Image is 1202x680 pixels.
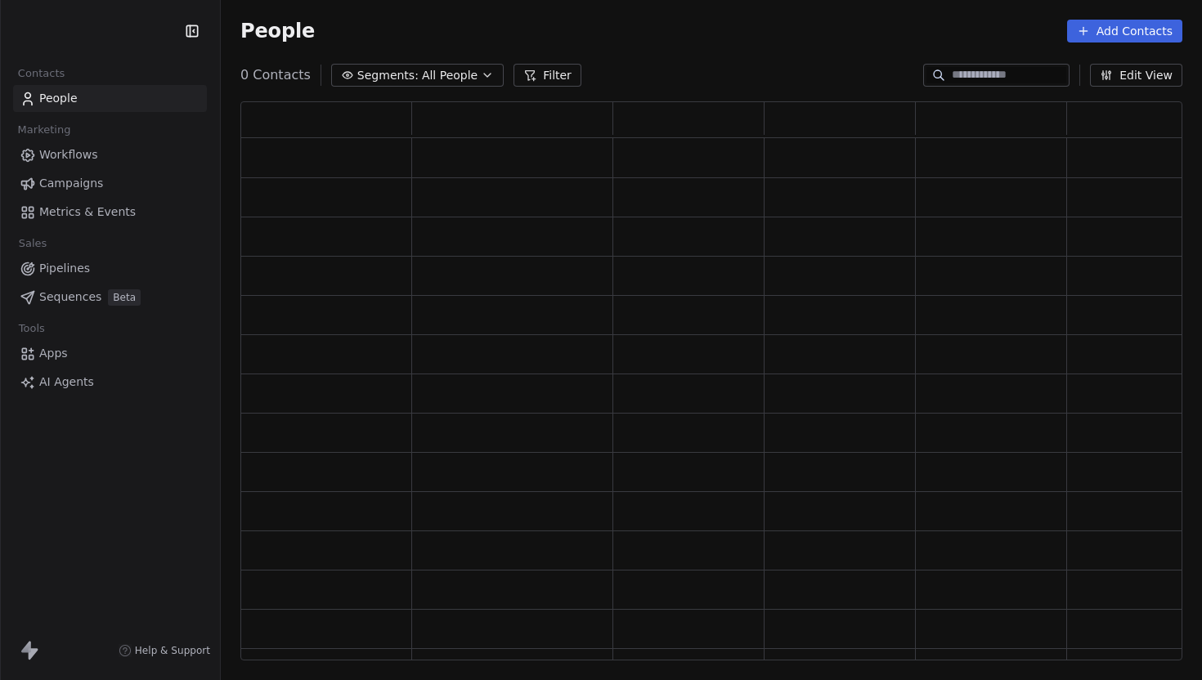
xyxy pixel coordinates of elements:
span: Tools [11,316,52,341]
span: 0 Contacts [240,65,311,85]
span: Metrics & Events [39,204,136,221]
span: Sequences [39,289,101,306]
span: Sales [11,231,54,256]
span: Contacts [11,61,72,86]
a: People [13,85,207,112]
button: Filter [514,64,581,87]
span: Campaigns [39,175,103,192]
span: Segments: [357,67,419,84]
a: Campaigns [13,170,207,197]
span: Pipelines [39,260,90,277]
a: SequencesBeta [13,284,207,311]
a: Pipelines [13,255,207,282]
span: People [39,90,78,107]
span: Beta [108,289,141,306]
span: Help & Support [135,644,210,657]
a: Apps [13,340,207,367]
span: Workflows [39,146,98,163]
a: Workflows [13,141,207,168]
a: AI Agents [13,369,207,396]
span: AI Agents [39,374,94,391]
a: Help & Support [119,644,210,657]
span: Marketing [11,118,78,142]
span: All People [422,67,478,84]
span: Apps [39,345,68,362]
span: People [240,19,315,43]
a: Metrics & Events [13,199,207,226]
button: Edit View [1090,64,1182,87]
button: Add Contacts [1067,20,1182,42]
